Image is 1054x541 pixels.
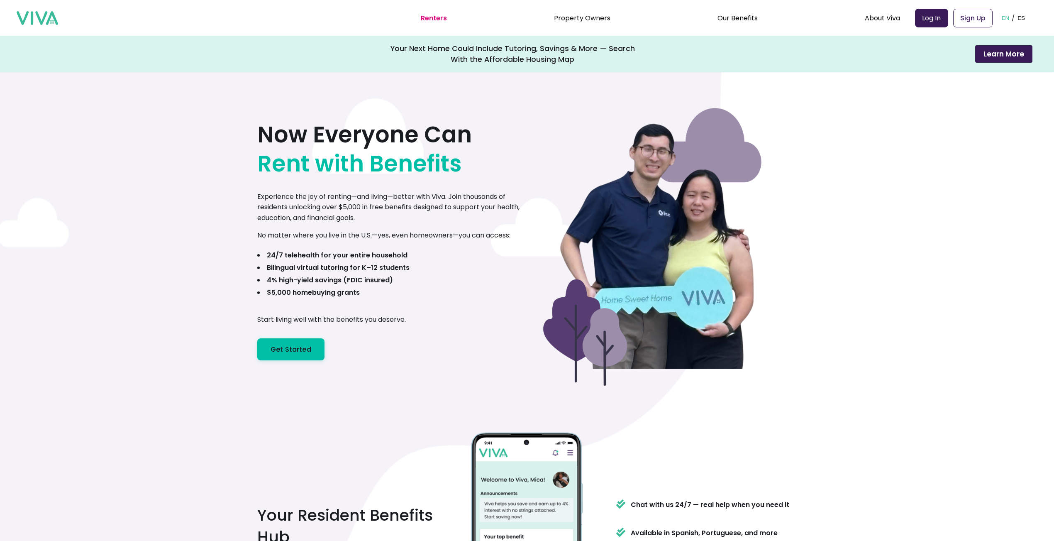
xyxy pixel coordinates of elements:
[267,288,360,297] b: $5,000 homebuying grants
[1015,5,1027,31] button: ES
[631,500,789,510] p: Chat with us 24/7 — real help when you need it
[953,9,993,27] a: Sign Up
[1012,12,1015,24] p: /
[390,43,635,65] div: Your Next Home Could Include Tutoring, Savings & More — Search With the Affordable Housing Map
[865,7,900,28] div: About Viva
[631,528,778,538] p: Available in Spanish, Portuguese, and more
[257,120,472,178] h1: Now Everyone Can
[267,263,410,272] b: Bilingual virtual tutoring for K–12 students
[915,9,948,27] a: Log In
[616,498,626,510] img: Checkmark
[554,13,610,23] a: Property Owners
[257,191,527,223] p: Experience the joy of renting—and living—better with Viva. Join thousands of residents unlocking ...
[717,7,758,28] div: Our Benefits
[267,275,393,285] b: 4% high-yield savings (FDIC insured)
[257,338,324,360] a: Get Started
[257,149,462,178] span: Rent with Benefits
[257,230,510,241] p: No matter where you live in the U.S.—yes, even homeowners—you can access:
[975,45,1032,63] button: Learn More
[257,314,406,325] p: Start living well with the benefits you deserve.
[616,526,626,538] img: Checkmark
[999,5,1012,31] button: EN
[17,11,58,25] img: viva
[537,53,786,402] img: Smiling person holding a phone with Viva app
[267,250,407,260] b: 24/7 telehealth for your entire household
[421,13,447,23] a: Renters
